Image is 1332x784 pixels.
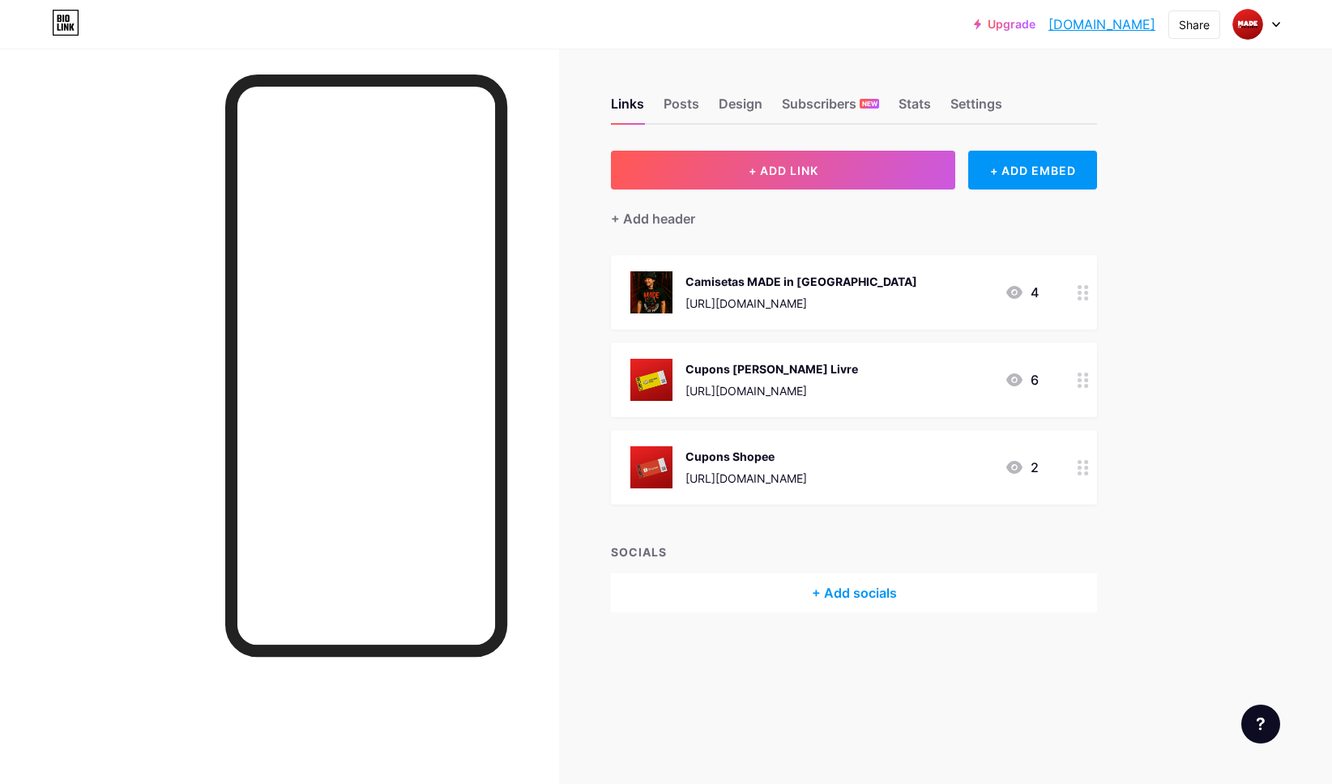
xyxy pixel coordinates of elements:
[611,543,1097,560] div: SOCIALS
[630,271,672,313] img: Camisetas MADE in Prudente
[611,209,695,228] div: + Add header
[974,18,1035,31] a: Upgrade
[899,94,931,123] div: Stats
[630,359,672,401] img: Cupons Mercado Livre
[685,273,917,290] div: Camisetas MADE in [GEOGRAPHIC_DATA]
[749,164,818,177] span: + ADD LINK
[1232,9,1263,40] img: Lucas Azevedo
[968,151,1097,190] div: + ADD EMBED
[630,446,672,488] img: Cupons Shopee
[685,360,858,377] div: Cupons [PERSON_NAME] Livre
[862,99,877,109] span: NEW
[611,573,1097,612] div: + Add socials
[685,295,917,312] div: [URL][DOMAIN_NAME]
[1005,370,1039,390] div: 6
[685,382,858,399] div: [URL][DOMAIN_NAME]
[1048,15,1155,34] a: [DOMAIN_NAME]
[611,151,955,190] button: + ADD LINK
[1005,458,1039,477] div: 2
[782,94,879,123] div: Subscribers
[950,94,1002,123] div: Settings
[685,470,807,487] div: [URL][DOMAIN_NAME]
[1005,283,1039,302] div: 4
[664,94,699,123] div: Posts
[611,94,644,123] div: Links
[1179,16,1210,33] div: Share
[719,94,762,123] div: Design
[685,448,807,465] div: Cupons Shopee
